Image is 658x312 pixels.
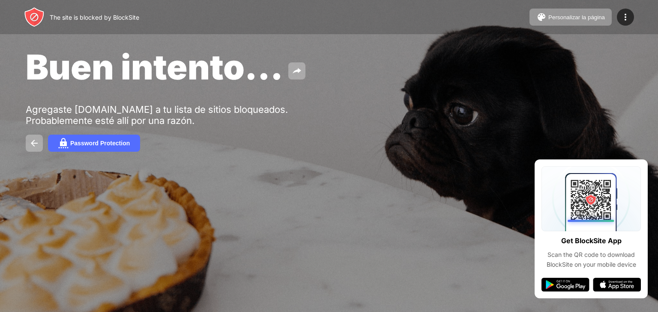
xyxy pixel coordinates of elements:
div: Scan the QR code to download BlockSite on your mobile device [541,250,641,269]
button: Personalizar la página [529,9,612,26]
div: Password Protection [70,140,130,147]
img: back.svg [29,138,39,148]
img: google-play.svg [541,278,589,291]
span: Buen intento... [26,46,283,88]
img: app-store.svg [593,278,641,291]
img: qrcode.svg [541,166,641,231]
div: Personalizar la página [548,14,605,21]
div: The site is blocked by BlockSite [50,14,139,21]
button: Password Protection [48,135,140,152]
img: share.svg [292,66,302,76]
div: Get BlockSite App [561,235,622,247]
img: menu-icon.svg [620,12,631,22]
img: pallet.svg [536,12,547,22]
img: header-logo.svg [24,7,45,27]
img: password.svg [58,138,69,148]
div: Agregaste [DOMAIN_NAME] a tu lista de sitios bloqueados. Probablemente esté allí por una razón. [26,104,290,126]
